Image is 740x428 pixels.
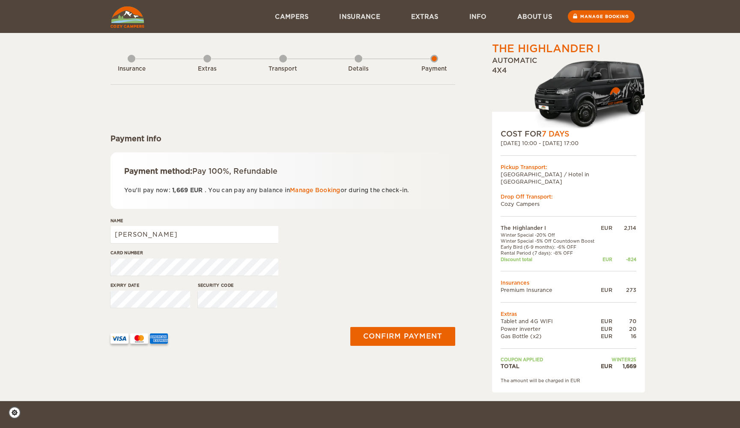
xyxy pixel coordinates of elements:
td: Winter Special -20% Off [501,232,599,238]
div: Payment method: [124,166,442,176]
td: Power inverter [501,325,599,333]
img: AMEX [150,333,168,344]
a: Manage booking [568,10,635,23]
div: The Highlander I [492,42,600,56]
td: Tablet and 4G WIFI [501,318,599,325]
span: Pay 100%, Refundable [192,167,277,175]
div: EUR [599,224,612,232]
div: Insurance [108,65,155,73]
td: Insurances [501,279,636,286]
div: EUR [599,318,612,325]
td: WINTER25 [599,357,636,363]
img: Cozy-3.png [526,59,645,129]
span: EUR [190,187,203,193]
td: The Highlander I [501,224,599,232]
label: Security code [198,282,277,288]
label: Name [110,217,278,224]
div: Transport [260,65,307,73]
span: 1,669 [172,187,188,193]
a: Cookie settings [9,407,26,419]
div: The amount will be charged in EUR [501,377,636,383]
div: EUR [599,363,612,370]
div: EUR [599,333,612,340]
div: Extras [184,65,231,73]
td: [GEOGRAPHIC_DATA] / Hotel in [GEOGRAPHIC_DATA] [501,171,636,185]
label: Expiry date [110,282,190,288]
div: Payment [411,65,458,73]
div: 70 [612,318,636,325]
td: Coupon applied [501,357,599,363]
button: Confirm payment [350,327,455,346]
a: Manage Booking [290,187,340,193]
img: mastercard [130,333,148,344]
div: Details [335,65,382,73]
div: 1,669 [612,363,636,370]
div: 2,114 [612,224,636,232]
td: Cozy Campers [501,200,636,208]
td: Extras [501,310,636,318]
div: [DATE] 10:00 - [DATE] 17:00 [501,140,636,147]
div: COST FOR [501,129,636,139]
td: Discount total [501,256,599,262]
p: You'll pay now: . You can pay any balance in or during the check-in. [124,185,442,195]
div: -824 [612,256,636,262]
div: Drop Off Transport: [501,193,636,200]
td: TOTAL [501,363,599,370]
img: Cozy Campers [110,6,144,28]
td: Rental Period (7 days): -8% OFF [501,250,599,256]
div: Pickup Transport: [501,163,636,171]
div: 273 [612,286,636,294]
div: EUR [599,325,612,333]
div: 20 [612,325,636,333]
div: Automatic 4x4 [492,56,645,129]
label: Card number [110,250,278,256]
td: Early Bird (6-9 months): -6% OFF [501,244,599,250]
div: Payment info [110,134,455,144]
td: Premium Insurance [501,286,599,294]
td: Gas Bottle (x2) [501,333,599,340]
img: VISA [110,333,128,344]
td: Winter Special -5% Off Countdown Boost [501,238,599,244]
div: 16 [612,333,636,340]
div: EUR [599,256,612,262]
div: EUR [599,286,612,294]
span: 7 Days [542,130,569,138]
